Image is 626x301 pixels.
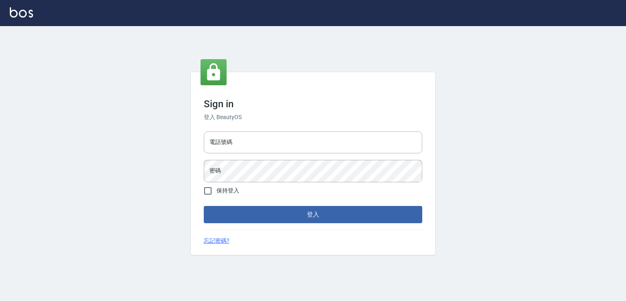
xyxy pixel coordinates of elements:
[204,113,422,122] h6: 登入 BeautyOS
[10,7,33,18] img: Logo
[204,206,422,223] button: 登入
[216,186,239,195] span: 保持登入
[204,98,422,110] h3: Sign in
[204,237,229,245] a: 忘記密碼?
